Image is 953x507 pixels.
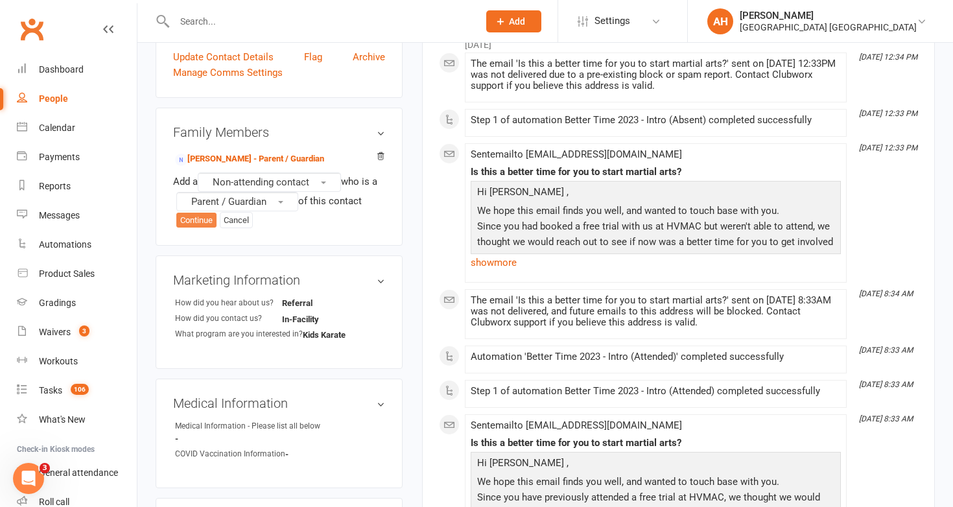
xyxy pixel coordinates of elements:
p: Hi [PERSON_NAME] [474,455,838,474]
div: Product Sales [39,268,95,279]
input: Search... [171,12,469,30]
div: How did you contact us? [175,312,282,325]
div: The email 'Is this a better time for you to start martial arts?' sent on [DATE] 12:33PM was not d... [471,58,841,91]
span: 3 [79,325,89,336]
div: Tasks [39,385,62,395]
a: Flag [304,49,322,65]
div: Is this a better time for you to start martial arts? [471,438,841,449]
div: Step 1 of automation Better Time 2023 - Intro (Absent) completed successfully [471,115,841,126]
div: Gradings [39,298,76,308]
span: Parent / Guardian [191,196,266,207]
a: [PERSON_NAME] - Parent / Guardian [175,152,324,166]
span: Add [509,16,525,27]
span: Sent email to [EMAIL_ADDRESS][DOMAIN_NAME] [471,419,682,431]
span: 3 [40,463,50,473]
strong: Referral [282,298,357,308]
div: What program are you interested in? [175,328,303,340]
h3: Family Members [173,125,385,139]
span: , [567,186,569,198]
div: Reports [39,181,71,191]
a: Reports [17,172,137,201]
div: [PERSON_NAME] [740,10,917,21]
strong: - [175,434,250,443]
a: What's New [17,405,137,434]
div: Medical Information - Please list all below [175,420,320,432]
div: Roll call [39,497,69,507]
div: COVID Vaccination Information [175,448,285,460]
a: Archive [353,49,385,65]
a: General attendance kiosk mode [17,458,137,488]
a: Automations [17,230,137,259]
iframe: Intercom live chat [13,463,44,494]
a: Dashboard [17,55,137,84]
span: Sent email to [EMAIL_ADDRESS][DOMAIN_NAME] [471,148,682,160]
div: Add a who is a of this contact [173,172,385,228]
a: Product Sales [17,259,137,289]
div: [GEOGRAPHIC_DATA] [GEOGRAPHIC_DATA] [740,21,917,33]
div: People [39,93,68,104]
i: [DATE] 8:33 AM [859,346,913,355]
span: , [567,457,569,469]
div: What's New [39,414,86,425]
span: 106 [71,384,89,395]
button: Non-attending contact [198,172,341,192]
strong: In-Facility [282,314,357,324]
a: Waivers 3 [17,318,137,347]
a: Payments [17,143,137,172]
div: General attendance [39,467,118,478]
button: Parent / Guardian [176,192,298,211]
button: Continue [176,213,217,228]
a: People [17,84,137,113]
a: Calendar [17,113,137,143]
span: Non-attending contact [213,176,309,188]
strong: Kids Karate [303,330,377,340]
i: [DATE] 8:33 AM [859,414,913,423]
a: Update Contact Details [173,49,274,65]
a: Manage Comms Settings [173,65,283,80]
div: Dashboard [39,64,84,75]
div: Automation 'Better Time 2023 - Intro (Attended)' completed successfully [471,351,841,362]
div: Messages [39,210,80,220]
div: Automations [39,239,91,250]
a: Clubworx [16,13,48,45]
i: [DATE] 12:33 PM [859,109,917,118]
i: [DATE] 12:33 PM [859,143,917,152]
a: Tasks 106 [17,376,137,405]
span: Settings [594,6,630,36]
div: Step 1 of automation Better Time 2023 - Intro (Attended) completed successfully [471,386,841,397]
a: Messages [17,201,137,230]
a: Gradings [17,289,137,318]
button: Cancel [220,212,253,229]
i: [DATE] 8:33 AM [859,380,913,389]
strong: - [285,449,360,459]
h3: Marketing Information [173,273,385,287]
i: [DATE] 8:34 AM [859,289,913,298]
div: AH [707,8,733,34]
a: show more [471,253,841,272]
div: Payments [39,152,80,162]
div: Calendar [39,123,75,133]
div: Is this a better time for you to start martial arts? [471,167,841,178]
div: The email 'Is this a better time for you to start martial arts?' sent on [DATE] 8:33AM was not de... [471,295,841,328]
div: Workouts [39,356,78,366]
i: [DATE] 12:34 PM [859,53,917,62]
div: Waivers [39,327,71,337]
div: How did you hear about us? [175,297,282,309]
h3: Medical Information [173,396,385,410]
a: Workouts [17,347,137,376]
p: Hi [PERSON_NAME] [474,184,838,203]
p: We hope this email finds you well, and wanted to touch base with you. Since you had booked a free... [474,203,838,300]
button: Add [486,10,541,32]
